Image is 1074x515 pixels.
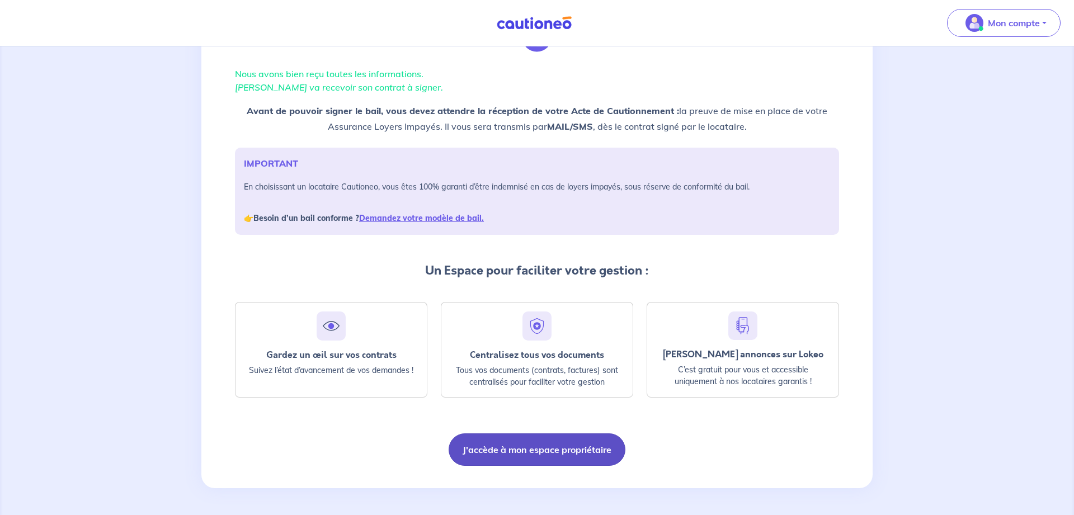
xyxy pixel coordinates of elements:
[733,316,753,336] img: hand-phone-blue.svg
[965,14,983,32] img: illu_account_valid_menu.svg
[321,316,341,336] img: eye.svg
[947,9,1061,37] button: illu_account_valid_menu.svgMon compte
[235,67,839,94] p: Nous avons bien reçu toutes les informations.
[244,349,418,360] div: Gardez un œil sur vos contrats
[244,179,830,226] p: En choisissant un locataire Cautioneo, vous êtes 100% garanti d’être indemnisé en cas de loyers i...
[247,105,679,116] strong: Avant de pouvoir signer le bail, vous devez attendre la réception de votre Acte de Cautionnement :
[244,365,418,376] p: Suivez l’état d’avancement de vos demandes !
[527,316,547,336] img: security.svg
[359,213,484,223] a: Demandez votre modèle de bail.
[656,349,830,360] div: [PERSON_NAME] annonces sur Lokeo
[235,103,839,134] p: la preuve de mise en place de votre Assurance Loyers Impayés. Il vous sera transmis par , dès le ...
[492,16,576,30] img: Cautioneo
[450,365,624,388] p: Tous vos documents (contrats, factures) sont centralisés pour faciliter votre gestion
[449,433,625,466] button: J'accède à mon espace propriétaire
[244,158,298,169] strong: IMPORTANT
[656,364,830,388] p: C’est gratuit pour vous et accessible uniquement à nos locataires garantis !
[988,16,1040,30] p: Mon compte
[450,349,624,360] div: Centralisez tous vos documents
[253,213,484,223] strong: Besoin d’un bail conforme ?
[235,262,839,280] p: Un Espace pour faciliter votre gestion :
[547,121,593,132] strong: MAIL/SMS
[235,82,443,93] em: [PERSON_NAME] va recevoir son contrat à signer.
